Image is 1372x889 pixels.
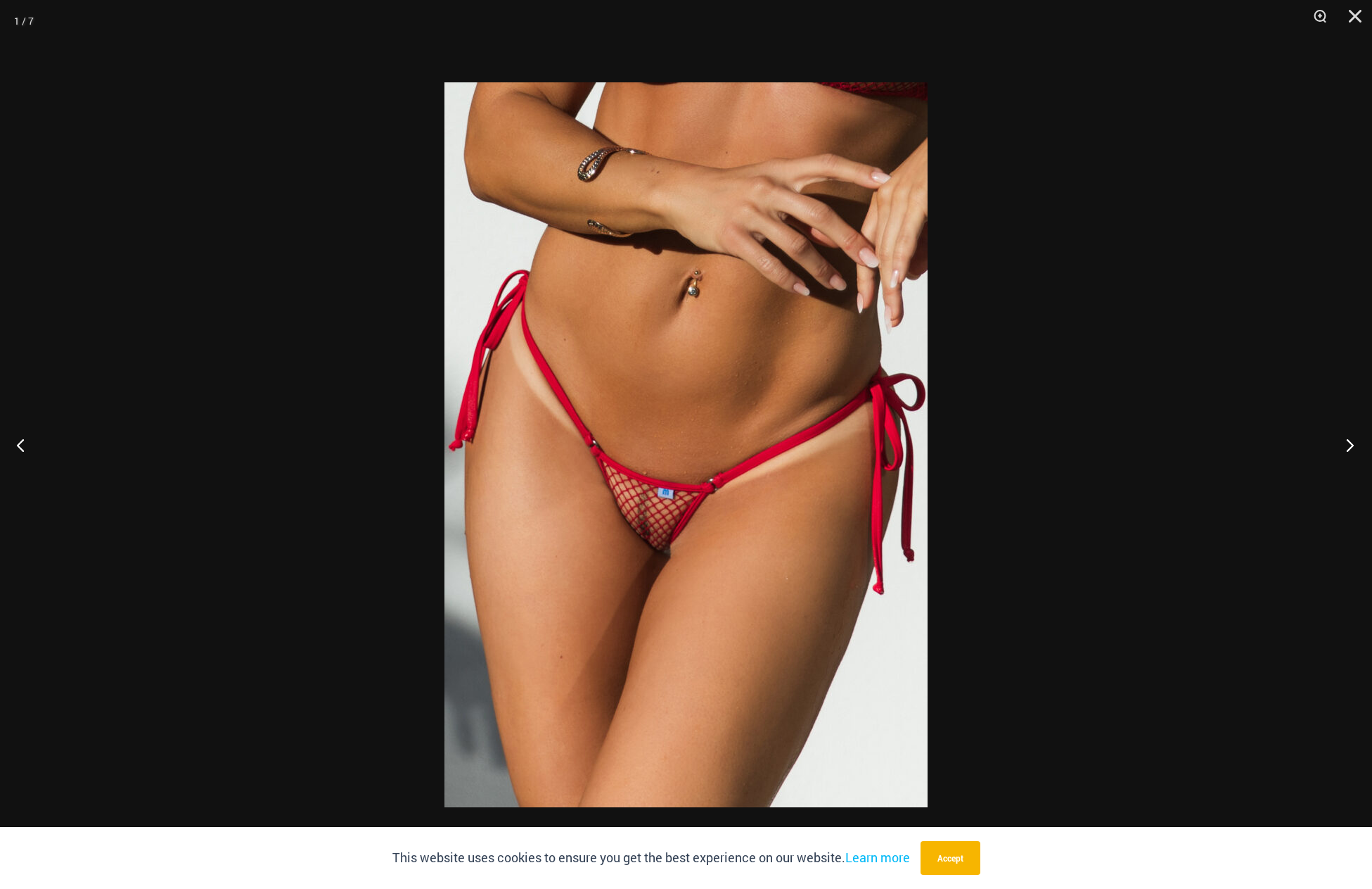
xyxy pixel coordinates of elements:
[845,849,910,866] a: Learn more
[444,82,928,807] img: Summer Storm Red 456 Micro 02
[1319,410,1372,480] button: Next
[392,847,910,869] p: This website uses cookies to ensure you get the best experience on our website.
[921,841,980,875] button: Accept
[14,11,34,32] div: 1 / 7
